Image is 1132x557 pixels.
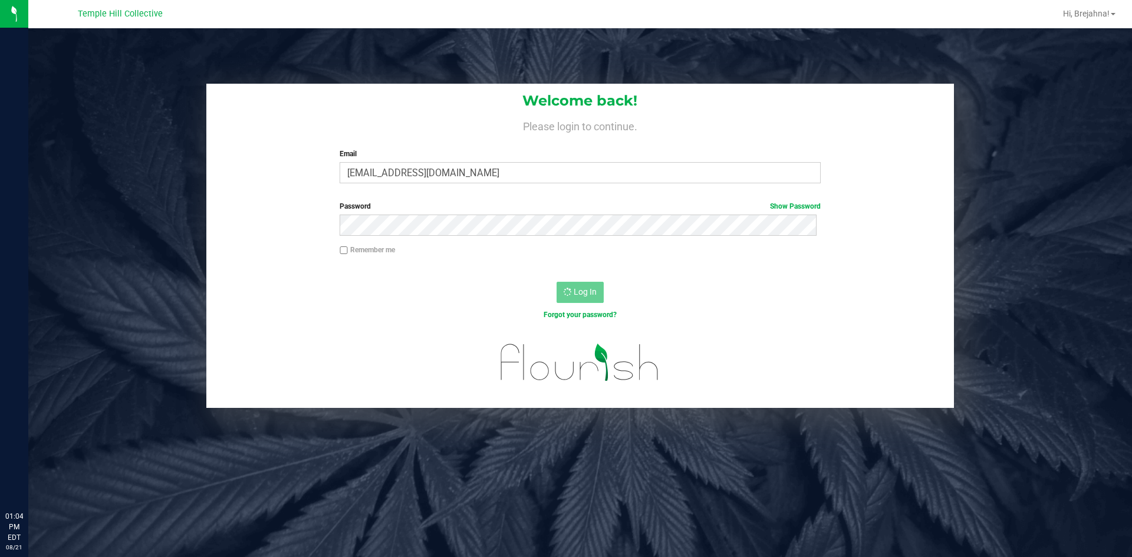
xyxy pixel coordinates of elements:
h1: Welcome back! [206,93,954,108]
a: Show Password [770,202,821,210]
p: 01:04 PM EDT [5,511,23,543]
span: Password [340,202,371,210]
span: Log In [574,287,597,296]
img: flourish_logo.svg [486,332,673,393]
label: Email [340,149,820,159]
p: 08/21 [5,543,23,552]
button: Log In [557,282,604,303]
span: Temple Hill Collective [78,9,163,19]
input: Remember me [340,246,348,255]
a: Forgot your password? [544,311,617,319]
span: Hi, Brejahna! [1063,9,1110,18]
h4: Please login to continue. [206,118,954,132]
label: Remember me [340,245,395,255]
